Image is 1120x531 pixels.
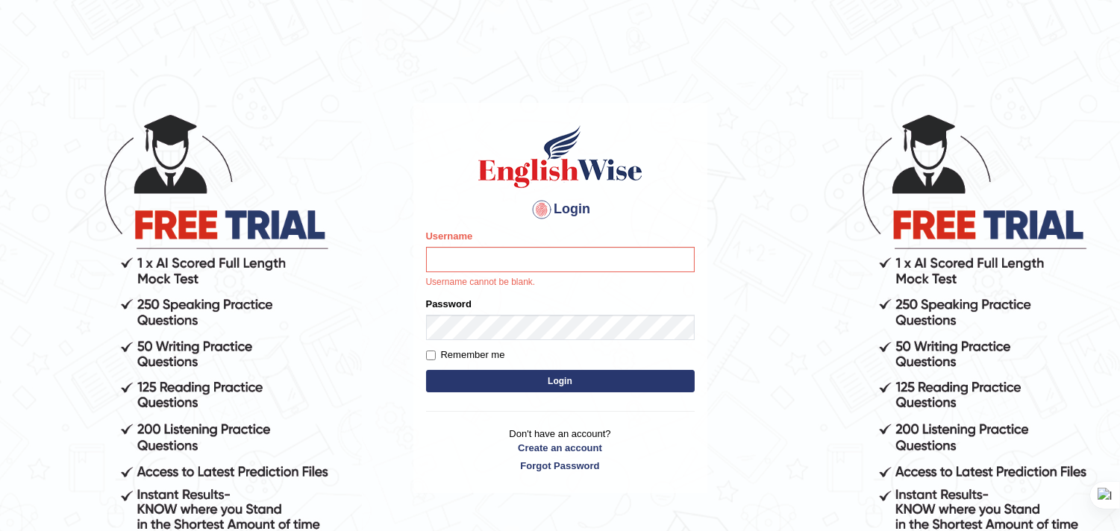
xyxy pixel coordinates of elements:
[426,441,695,455] a: Create an account
[426,198,695,221] h4: Login
[426,351,436,360] input: Remember me
[426,459,695,473] a: Forgot Password
[475,123,645,190] img: Logo of English Wise sign in for intelligent practice with AI
[426,297,472,311] label: Password
[426,348,505,362] label: Remember me
[426,276,695,289] p: Username cannot be blank.
[426,229,473,243] label: Username
[426,427,695,473] p: Don't have an account?
[426,370,695,392] button: Login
